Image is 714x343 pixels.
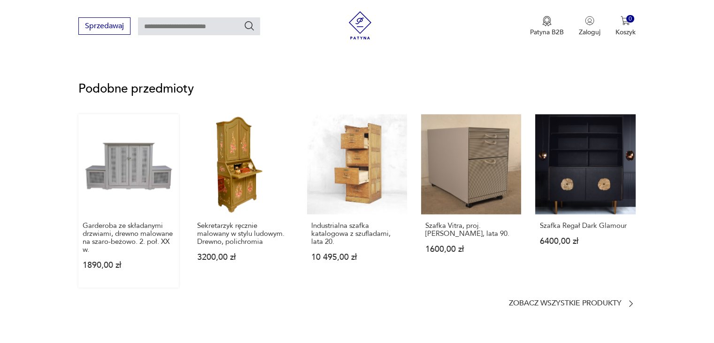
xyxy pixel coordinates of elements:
p: Szafka Regał Dark Glamour [539,222,631,230]
p: Szafka Vitra, proj. [PERSON_NAME], lata 90. [425,222,517,238]
img: Ikona medalu [542,16,552,26]
p: Zobacz wszystkie produkty [509,300,622,306]
button: Szukaj [244,20,255,31]
p: Patyna B2B [530,28,564,37]
button: Patyna B2B [530,16,564,37]
a: Zobacz wszystkie produkty [509,299,636,308]
p: Industrialna szafka katalogowa z szufladami, lata 20. [311,222,403,246]
a: Ikona medaluPatyna B2B [530,16,564,37]
a: Sekretarzyk ręcznie malowany w stylu ludowym. Drewno, polichromiaSekretarzyk ręcznie malowany w s... [193,114,293,288]
p: Zaloguj [579,28,600,37]
p: Koszyk [615,28,636,37]
img: Ikona koszyka [621,16,630,25]
button: Sprzedawaj [78,17,131,35]
p: Podobne przedmioty [78,83,635,94]
a: Garderoba ze składanymi drzwiami, drewno malowane na szaro-beżowo. 2. poł. XX w.Garderoba ze skła... [78,114,178,288]
p: 10 495,00 zł [311,253,403,261]
img: Ikonka użytkownika [585,16,594,25]
p: Sekretarzyk ręcznie malowany w stylu ludowym. Drewno, polichromia [197,222,289,246]
a: Industrialna szafka katalogowa z szufladami, lata 20.Industrialna szafka katalogowa z szufladami,... [307,114,407,288]
p: 1890,00 zł [83,261,174,269]
a: Sprzedawaj [78,23,131,30]
p: 1600,00 zł [425,245,517,253]
a: Szafka Vitra, proj. Antonio Citterio, lata 90.Szafka Vitra, proj. [PERSON_NAME], lata 90.1600,00 zł [421,114,521,288]
p: 3200,00 zł [197,253,289,261]
a: Szafka Regał Dark GlamourSzafka Regał Dark Glamour6400,00 zł [535,114,635,288]
p: Garderoba ze składanymi drzwiami, drewno malowane na szaro-beżowo. 2. poł. XX w. [83,222,174,254]
button: Zaloguj [579,16,600,37]
img: Patyna - sklep z meblami i dekoracjami vintage [346,11,374,39]
button: 0Koszyk [615,16,636,37]
p: 6400,00 zł [539,237,631,245]
div: 0 [626,15,634,23]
